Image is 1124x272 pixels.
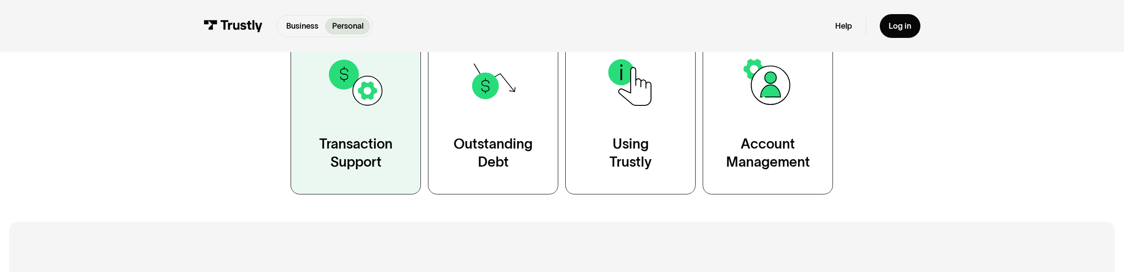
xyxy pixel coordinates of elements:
div: Transaction Support [319,135,393,171]
a: Personal [325,18,370,34]
div: Outstanding Debt [454,135,533,171]
a: Help [835,21,852,31]
a: Business [279,18,325,34]
a: TransactionSupport [291,30,421,194]
img: Trustly Logo [204,20,263,32]
a: OutstandingDebt [428,30,558,194]
a: Log in [880,14,920,38]
a: UsingTrustly [565,30,696,194]
div: Account Management [726,135,810,171]
p: Business [286,20,318,32]
div: Log in [889,21,911,31]
p: Personal [332,20,363,32]
a: AccountManagement [703,30,833,194]
div: Using Trustly [609,135,651,171]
